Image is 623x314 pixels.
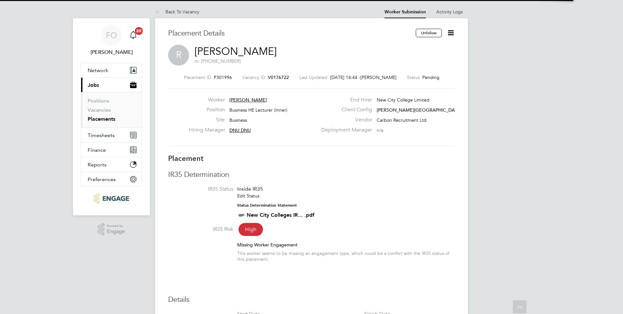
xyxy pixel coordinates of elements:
[81,172,142,186] button: Preferences
[135,27,143,35] span: 20
[377,107,461,113] span: [PERSON_NAME][GEOGRAPHIC_DATA]
[81,25,142,56] a: FO[PERSON_NAME]
[195,45,277,58] a: [PERSON_NAME]
[229,117,247,123] span: Business
[88,176,116,182] span: Preferences
[377,97,429,103] span: New City College Limited
[195,58,241,64] span: m: [PHONE_NUMBER]
[317,106,372,113] label: Client Config
[237,193,259,199] a: Edit Status
[88,132,115,138] span: Timesheets
[88,98,109,104] a: Positions
[237,186,263,192] span: Inside IR35
[81,78,142,92] button: Jobs
[377,127,383,133] span: n/a
[189,97,225,103] label: Worker
[98,223,125,236] a: Powered byEngage
[422,74,440,80] span: Pending
[239,223,263,236] span: High
[184,74,211,80] label: Placement ID
[237,250,455,262] div: This worker seems to be missing an engagement type, which could be a conflict with the IR35 statu...
[81,92,142,128] div: Jobs
[155,9,199,15] a: Back To Vacancy
[189,106,225,113] label: Position
[81,157,142,172] button: Reports
[360,74,397,80] span: [PERSON_NAME]
[317,127,372,133] label: Deployment Manager
[229,97,267,103] span: [PERSON_NAME]
[168,226,233,233] label: IR35 Risk
[237,203,297,208] strong: Status Determination Statement
[168,186,233,193] label: IR35 Status
[317,97,372,103] label: End Hirer
[168,295,455,305] h3: Details
[107,223,125,229] span: Powered by
[107,229,125,234] span: Engage
[377,117,427,123] span: Carbon Recruitment Ltd
[242,74,265,80] label: Vacancy ID
[168,154,204,163] b: Placement
[88,116,115,122] a: Placements
[81,143,142,157] button: Finance
[88,82,99,88] span: Jobs
[299,74,327,80] label: Last Updated
[88,162,107,168] span: Reports
[127,25,140,46] a: 20
[189,127,225,133] label: Hiring Manager
[168,170,455,180] h3: IR35 Determination
[436,9,463,15] a: Activity Logs
[88,107,111,113] a: Vacancies
[189,117,225,123] label: Site
[247,212,314,218] a: New City Colleges IR... .pdf
[81,193,142,204] a: Go to home page
[88,67,108,73] span: Network
[237,242,455,248] div: Missing Worker Engagement
[384,9,426,15] a: Worker Submission
[229,127,251,133] span: DNU DNU
[168,45,189,66] span: R
[73,18,150,215] nav: Main navigation
[168,29,411,38] h3: Placement Details
[268,74,289,80] span: V0176722
[81,48,142,56] span: Francesca O'Riordan
[214,74,232,80] span: P301996
[229,107,287,113] span: Business HE Lecturer (Inner)
[330,74,360,80] span: [DATE] 14:44 -
[88,147,106,153] span: Finance
[106,31,117,39] span: FO
[407,74,420,80] label: Status
[81,63,142,77] button: Network
[317,117,372,123] label: Vendor
[94,193,129,204] img: ncclondon-logo-retina.png
[81,128,142,142] button: Timesheets
[416,29,442,37] button: Unfollow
